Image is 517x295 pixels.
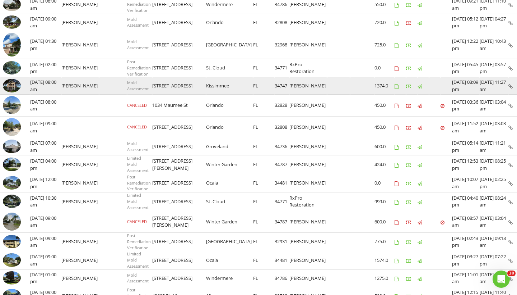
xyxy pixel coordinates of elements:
td: Orlando [206,116,253,138]
td: 34787 [275,211,289,233]
td: [STREET_ADDRESS] [152,174,206,192]
td: [DATE] 11:01 am [452,269,480,287]
td: [PERSON_NAME] [61,269,99,287]
td: [PERSON_NAME] [289,95,327,117]
td: [STREET_ADDRESS] [152,116,206,138]
td: FL [253,192,275,211]
td: 32808 [275,14,289,31]
span: Post Remediation Verification [127,59,151,77]
td: [PERSON_NAME] [61,77,99,95]
td: [PERSON_NAME] [61,192,99,211]
td: [PERSON_NAME] [289,174,327,192]
td: FL [253,14,275,31]
td: 34787 [275,155,289,174]
td: 720.0 [374,14,395,31]
td: [DATE] 03:04 am [480,95,508,117]
td: [PERSON_NAME] [61,59,99,77]
img: 9269128%2Fcover_photos%2FzRTYrohR7wCVcbKOkCTy%2Fsmall.jpg [3,195,21,208]
td: [DATE] 02:43 pm [452,233,480,251]
td: 424.0 [374,155,395,174]
span: Limited Mold Assessment [127,155,149,173]
img: streetview [3,213,21,231]
td: 1374.0 [374,77,395,95]
td: [DATE] 12:22 pm [452,31,480,59]
img: 9345368%2Fcover_photos%2FVN1xpJK8Z19bpjdJUoNv%2Fsmall.jpg [3,33,21,57]
span: CANCELED [127,124,147,130]
img: 9281915%2Fcover_photos%2Fu1Xyv59wxGw7imgMLU99%2Fsmall.jpg [3,158,21,171]
td: 450.0 [374,116,395,138]
td: [DATE] 08:00 am [30,95,61,117]
td: [DATE] 02:00 pm [30,59,61,77]
td: [DATE] 09:18 am [480,233,508,251]
td: FL [253,251,275,269]
td: St. Cloud [206,192,253,211]
td: [DATE] 03:36 pm [452,95,480,117]
td: 34481 [275,174,289,192]
td: Orlando [206,14,253,31]
td: [DATE] 07:00 am [30,138,61,155]
td: [PERSON_NAME] [61,251,99,269]
td: [DATE] 05:45 pm [452,59,480,77]
td: FL [253,233,275,251]
td: [DATE] 08:00 am [30,77,61,95]
td: [STREET_ADDRESS] [152,251,206,269]
td: [PERSON_NAME] [289,251,327,269]
td: Ocala [206,251,253,269]
span: CANCELED [127,103,147,108]
td: [PERSON_NAME] [289,31,327,59]
img: 9181517%2Fcover_photos%2FmEZ5EE2clWQHlTuCE3Bw%2Fsmall.jpg [3,253,21,267]
td: [DATE] 01:00 pm [30,269,61,287]
td: 32808 [275,116,289,138]
td: FL [253,77,275,95]
span: CANCELED [127,219,147,224]
td: FL [253,59,275,77]
td: [STREET_ADDRESS] [152,138,206,155]
td: [STREET_ADDRESS][PERSON_NAME] [152,211,206,233]
span: Post Remediation Verification [127,233,151,250]
td: FL [253,155,275,174]
td: FL [253,211,275,233]
span: Mold Assessment [127,272,149,284]
td: [DATE] 10:07 am [452,174,480,192]
td: [PERSON_NAME] [61,14,99,31]
td: FL [253,174,275,192]
td: Windermere [206,269,253,287]
td: [PERSON_NAME] [61,31,99,59]
td: [DATE] 09:00 am [30,14,61,31]
td: Winter Garden [206,155,253,174]
td: [PERSON_NAME] [289,77,327,95]
td: 34747 [275,77,289,95]
td: Kissimmee [206,77,253,95]
span: Limited Mold Assessment [127,192,149,210]
img: 9284200%2Fcover_photos%2Fe1gp2aV83U8ks5wMByDv%2Fsmall.jpg [3,140,21,153]
td: 600.0 [374,211,395,233]
td: 0.0 [374,174,395,192]
iframe: Intercom live chat [493,271,510,288]
td: Ocala [206,174,253,192]
img: 9180920%2Fcover_photos%2FN6fo7BVD0vZCoFnw1NlH%2Fsmall.jpg [3,235,21,249]
td: [DATE] 03:09 pm [452,77,480,95]
td: [DATE] 08:57 am [452,211,480,233]
td: [DATE] 03:03 am [480,116,508,138]
td: [DATE] 09:00 am [30,251,61,269]
td: FL [253,269,275,287]
td: [DATE] 08:24 am [480,192,508,211]
td: [PERSON_NAME] [289,233,327,251]
td: [DATE] 10:33 am [480,269,508,287]
img: 9151654%2Fcover_photos%2FMpwejbgm1NISRnAfdzWZ%2Fsmall.jpg [3,271,21,285]
td: 725.0 [374,31,395,59]
td: [STREET_ADDRESS] [152,77,206,95]
span: 10 [507,271,516,276]
td: [PERSON_NAME] [289,138,327,155]
td: 999.0 [374,192,395,211]
td: 32968 [275,31,289,59]
td: [DATE] 11:52 am [452,116,480,138]
td: [DATE] 04:40 pm [452,192,480,211]
td: 1275.0 [374,269,395,287]
td: [STREET_ADDRESS] [152,14,206,31]
span: Limited Mold Assessment [127,251,149,269]
td: [DATE] 03:27 pm [452,251,480,269]
img: streetview [3,118,21,136]
td: FL [253,95,275,117]
td: St. Cloud [206,59,253,77]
